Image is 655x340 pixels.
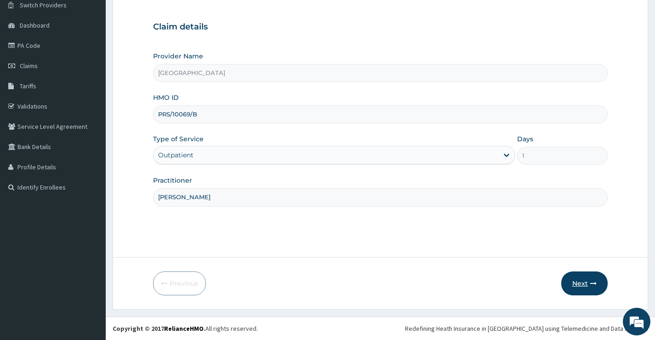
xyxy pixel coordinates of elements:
[20,21,50,29] span: Dashboard
[517,134,533,144] label: Days
[153,134,204,144] label: Type of Service
[20,82,36,90] span: Tariffs
[17,46,37,69] img: d_794563401_company_1708531726252_794563401
[53,108,127,201] span: We're online!
[153,52,203,61] label: Provider Name
[151,5,173,27] div: Minimize live chat window
[561,271,608,295] button: Next
[20,1,67,9] span: Switch Providers
[153,188,608,206] input: Enter Name
[153,271,206,295] button: Previous
[405,324,648,333] div: Redefining Heath Insurance in [GEOGRAPHIC_DATA] using Telemedicine and Data Science!
[153,176,192,185] label: Practitioner
[164,324,204,333] a: RelianceHMO
[48,52,154,63] div: Chat with us now
[113,324,205,333] strong: Copyright © 2017 .
[20,62,38,70] span: Claims
[158,150,194,160] div: Outpatient
[153,22,608,32] h3: Claim details
[153,105,608,123] input: Enter HMO ID
[153,93,179,102] label: HMO ID
[5,235,175,267] textarea: Type your message and hit 'Enter'
[106,317,655,340] footer: All rights reserved.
